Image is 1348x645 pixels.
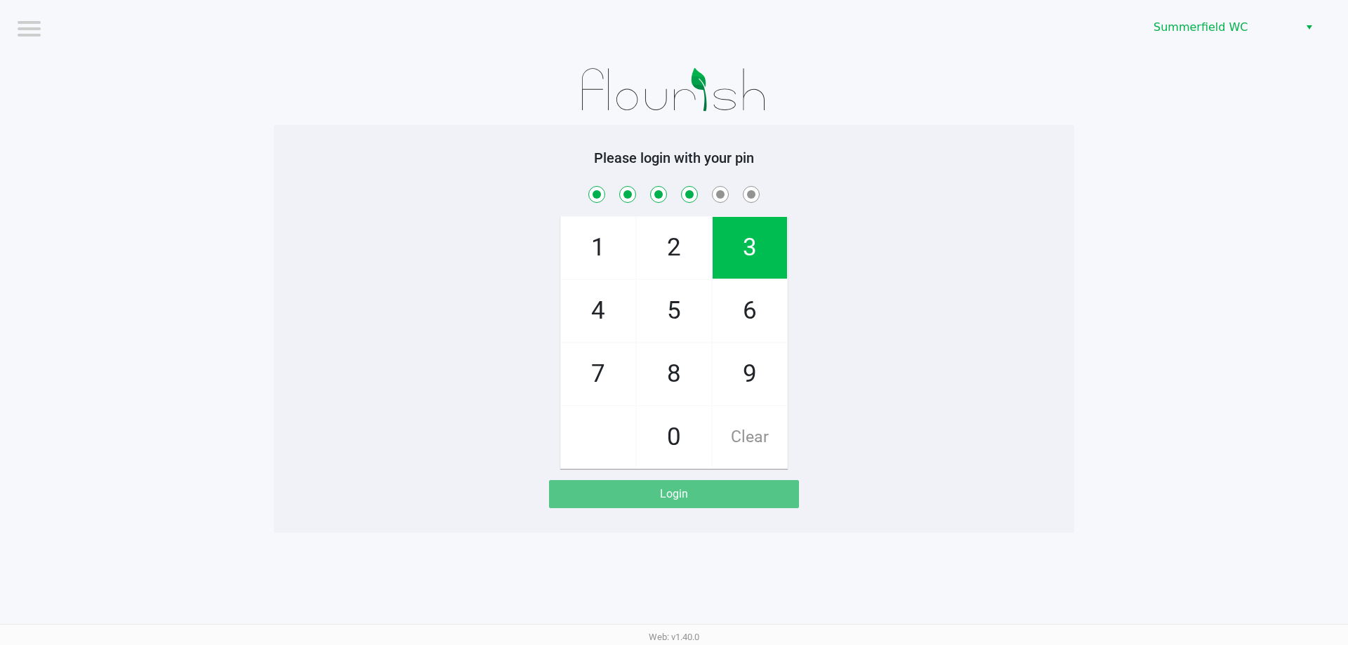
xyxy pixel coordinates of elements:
[1154,19,1290,36] span: Summerfield WC
[1299,15,1319,40] button: Select
[637,406,711,468] span: 0
[713,406,787,468] span: Clear
[713,280,787,342] span: 6
[561,217,635,279] span: 1
[713,343,787,405] span: 9
[637,280,711,342] span: 5
[713,217,787,279] span: 3
[637,217,711,279] span: 2
[284,149,1064,166] h5: Please login with your pin
[649,632,699,642] span: Web: v1.40.0
[637,343,711,405] span: 8
[561,280,635,342] span: 4
[561,343,635,405] span: 7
